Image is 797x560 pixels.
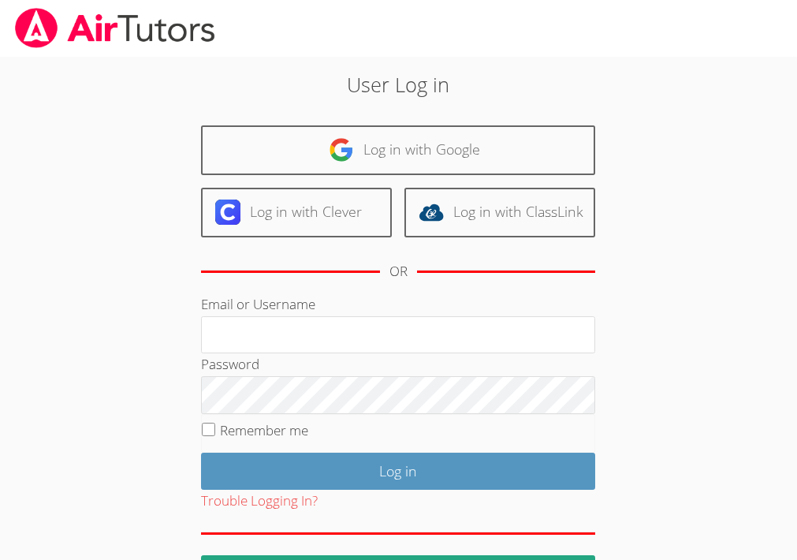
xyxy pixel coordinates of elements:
img: classlink-logo-d6bb404cc1216ec64c9a2012d9dc4662098be43eaf13dc465df04b49fa7ab582.svg [419,200,444,225]
img: google-logo-50288ca7cdecda66e5e0955fdab243c47b7ad437acaf1139b6f446037453330a.svg [329,137,354,162]
img: clever-logo-6eab21bc6e7a338710f1a6ff85c0baf02591cd810cc4098c63d3a4b26e2feb20.svg [215,200,240,225]
label: Email or Username [201,295,315,313]
button: Trouble Logging In? [201,490,318,513]
input: Log in [201,453,595,490]
div: OR [389,260,408,283]
a: Log in with ClassLink [404,188,595,237]
a: Log in with Google [201,125,595,175]
img: airtutors_banner-c4298cdbf04f3fff15de1276eac7730deb9818008684d7c2e4769d2f7ddbe033.png [13,8,217,48]
h2: User Log in [112,69,686,99]
label: Remember me [220,421,308,439]
label: Password [201,355,259,373]
a: Log in with Clever [201,188,392,237]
